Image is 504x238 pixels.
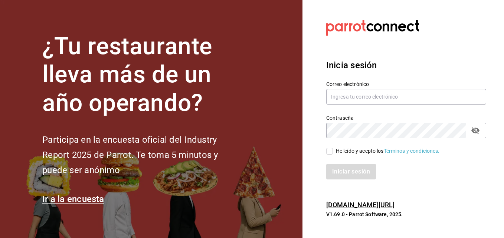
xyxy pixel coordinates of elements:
h3: Inicia sesión [326,59,486,72]
h2: Participa en la encuesta oficial del Industry Report 2025 de Parrot. Te toma 5 minutos y puede se... [42,132,243,178]
input: Ingresa tu correo electrónico [326,89,486,105]
a: [DOMAIN_NAME][URL] [326,201,395,209]
label: Contraseña [326,115,486,120]
div: He leído y acepto los [336,147,440,155]
a: Términos y condiciones. [384,148,440,154]
button: passwordField [469,124,482,137]
p: V1.69.0 - Parrot Software, 2025. [326,211,486,218]
h1: ¿Tu restaurante lleva más de un año operando? [42,32,243,118]
label: Correo electrónico [326,81,486,86]
a: Ir a la encuesta [42,194,104,204]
